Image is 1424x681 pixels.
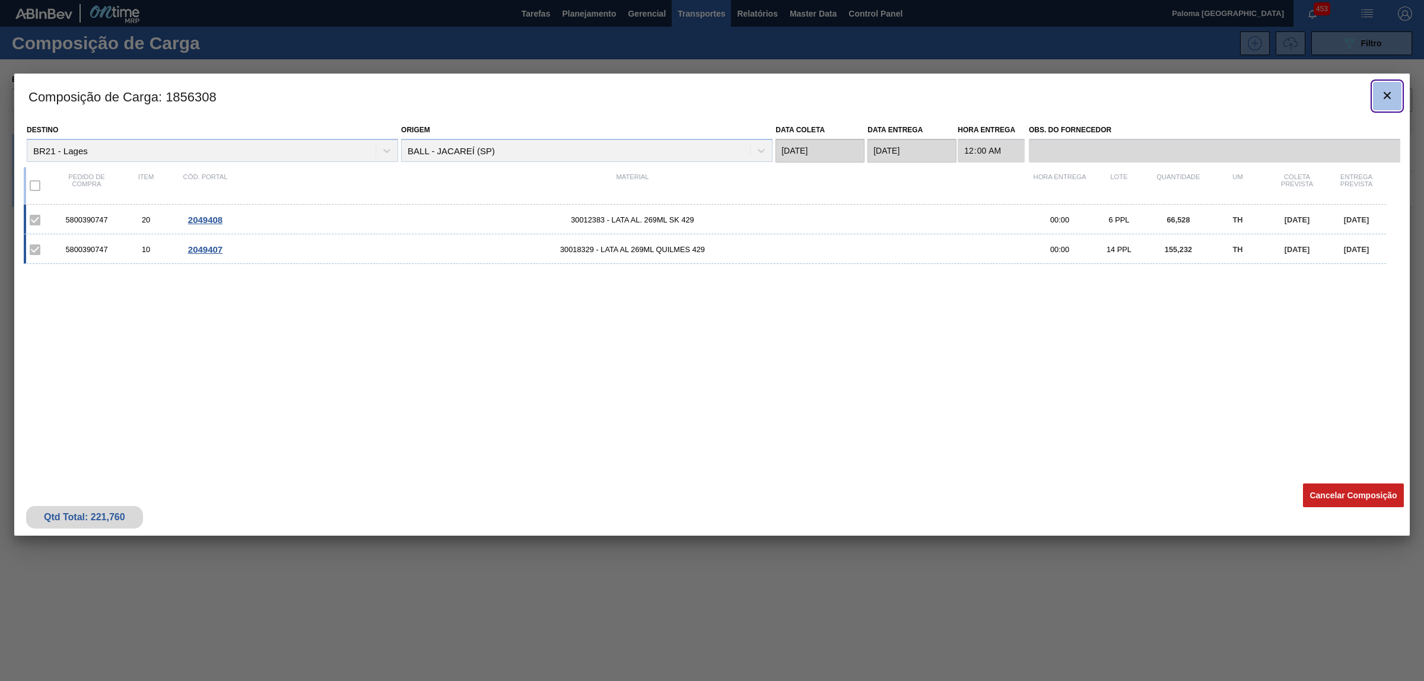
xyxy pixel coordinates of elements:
div: 5800390747 [57,215,116,224]
div: Coleta Prevista [1267,173,1327,198]
span: [DATE] [1344,245,1369,254]
span: 30018329 - LATA AL 269ML QUILMES 429 [235,245,1030,254]
label: Data coleta [775,126,825,134]
div: 00:00 [1030,245,1089,254]
span: 66,528 [1166,215,1190,224]
div: 6 PPL [1089,215,1149,224]
span: TH [1232,215,1242,224]
div: Lote [1089,173,1149,198]
div: 20 [116,215,176,224]
div: Material [235,173,1030,198]
input: dd/mm/yyyy [867,139,956,163]
div: Item [116,173,176,198]
label: Data Entrega [867,126,923,134]
label: Origem [401,126,430,134]
h3: Composição de Carga : 1856308 [14,74,1410,119]
div: 5800390747 [57,245,116,254]
div: UM [1208,173,1267,198]
button: Cancelar Composição [1303,483,1404,507]
span: 30012383 - LATA AL. 269ML SK 429 [235,215,1030,224]
div: Entrega Prevista [1327,173,1386,198]
div: Qtd Total: 221,760 [35,512,134,523]
span: [DATE] [1285,245,1309,254]
div: Pedido de compra [57,173,116,198]
div: 14 PPL [1089,245,1149,254]
label: Destino [27,126,58,134]
div: 00:00 [1030,215,1089,224]
span: 155,232 [1165,245,1192,254]
div: Cód. Portal [176,173,235,198]
span: 2049408 [188,215,223,225]
span: [DATE] [1344,215,1369,224]
label: Obs. do Fornecedor [1029,122,1400,139]
div: 10 [116,245,176,254]
div: Ir para o Pedido [176,215,235,225]
div: Ir para o Pedido [176,244,235,254]
div: Hora Entrega [1030,173,1089,198]
span: TH [1232,245,1242,254]
span: [DATE] [1285,215,1309,224]
span: 2049407 [188,244,223,254]
div: Quantidade [1149,173,1208,198]
input: dd/mm/yyyy [775,139,864,163]
label: Hora Entrega [958,122,1025,139]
